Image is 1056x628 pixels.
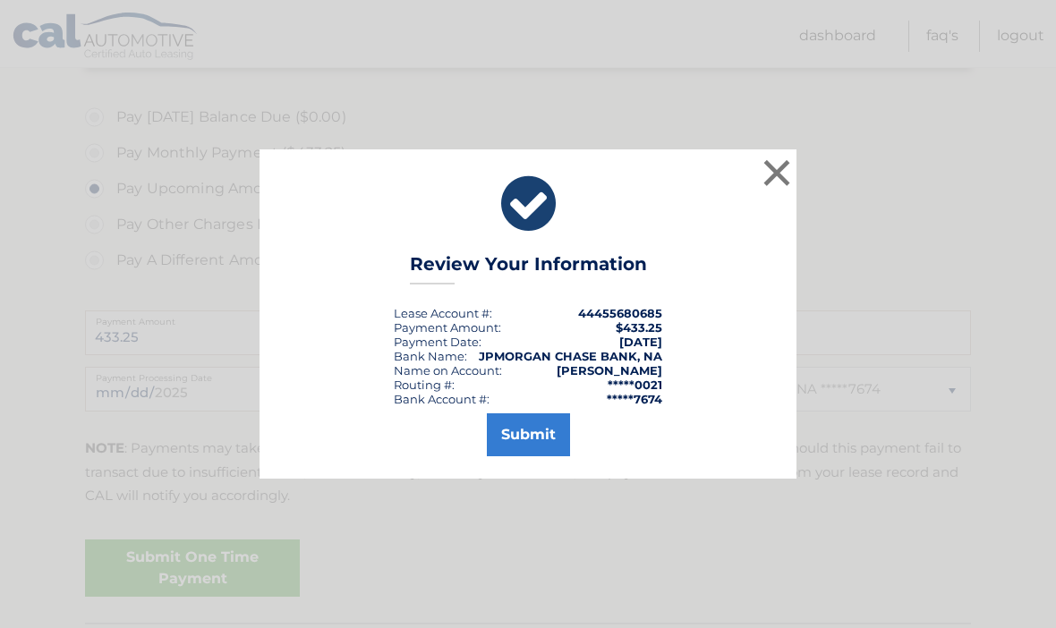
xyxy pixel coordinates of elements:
span: [DATE] [619,335,662,349]
strong: JPMORGAN CHASE BANK, NA [479,349,662,363]
div: : [394,335,481,349]
strong: [PERSON_NAME] [557,363,662,378]
h3: Review Your Information [410,253,647,284]
button: Submit [487,413,570,456]
span: Payment Date [394,335,479,349]
div: Bank Account #: [394,392,490,406]
div: Lease Account #: [394,306,492,320]
strong: 44455680685 [578,306,662,320]
div: Bank Name: [394,349,467,363]
div: Routing #: [394,378,455,392]
div: Name on Account: [394,363,502,378]
button: × [759,155,795,191]
div: Payment Amount: [394,320,501,335]
span: $433.25 [616,320,662,335]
